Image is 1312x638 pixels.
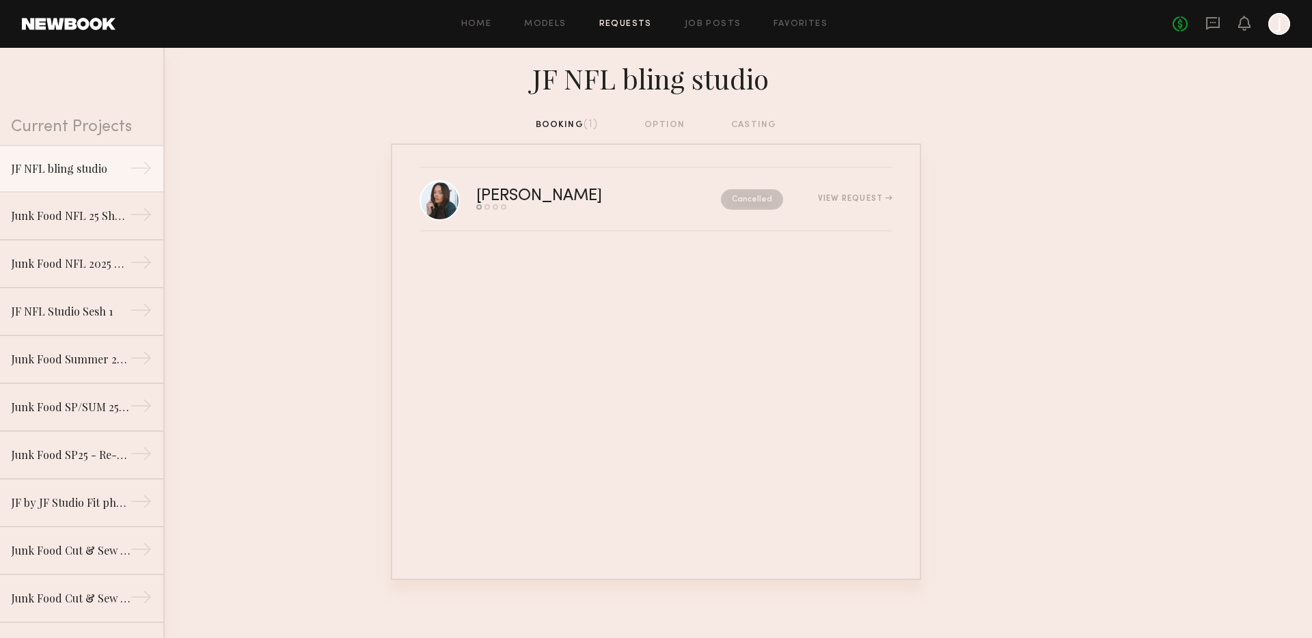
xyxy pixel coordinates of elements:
[11,590,130,607] div: Junk Food Cut & Sew FA24 Pt. 1 - 11.7
[130,251,152,279] div: →
[685,20,741,29] a: Job Posts
[461,20,492,29] a: Home
[130,347,152,374] div: →
[599,20,652,29] a: Requests
[11,161,130,177] div: JF NFL bling studio
[130,443,152,470] div: →
[130,490,152,518] div: →
[818,195,892,203] div: View Request
[130,538,152,566] div: →
[391,59,921,96] div: JF NFL bling studio
[130,586,152,613] div: →
[420,168,892,232] a: [PERSON_NAME]CancelledView Request
[774,20,828,29] a: Favorites
[11,208,130,224] div: Junk Food NFL 25 Shoot
[524,20,566,29] a: Models
[476,189,661,204] div: [PERSON_NAME]
[130,395,152,422] div: →
[721,189,783,210] nb-request-status: Cancelled
[130,299,152,327] div: →
[1268,13,1290,35] a: J
[130,157,152,184] div: →
[11,495,130,511] div: JF by JF Studio Fit photos
[11,351,130,367] div: Junk Food Summer 2025
[11,542,130,559] div: Junk Food Cut & Sew FA24 PT. 2 - 11.8
[130,204,152,231] div: →
[11,255,130,272] div: Junk Food NFL 2025 Catalog Shoot 1
[11,303,130,320] div: JF NFL Studio Sesh 1
[11,399,130,415] div: Junk Food SP/SUM 25 Essentials
[11,447,130,463] div: Junk Food SP25 - Re-Boot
